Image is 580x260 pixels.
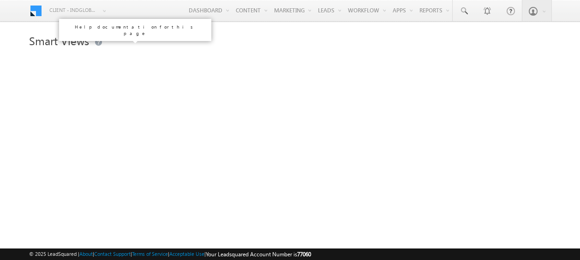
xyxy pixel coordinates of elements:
[64,24,207,36] p: Help documentation for this page
[49,6,98,15] span: Client - indglobal1 (77060)
[206,251,311,258] span: Your Leadsquared Account Number is
[297,251,311,258] span: 77060
[79,251,93,257] a: About
[29,33,89,48] span: Smart Views
[94,251,131,257] a: Contact Support
[169,251,204,257] a: Acceptable Use
[132,251,168,257] a: Terms of Service
[29,250,311,259] span: © 2025 LeadSquared | | | | |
